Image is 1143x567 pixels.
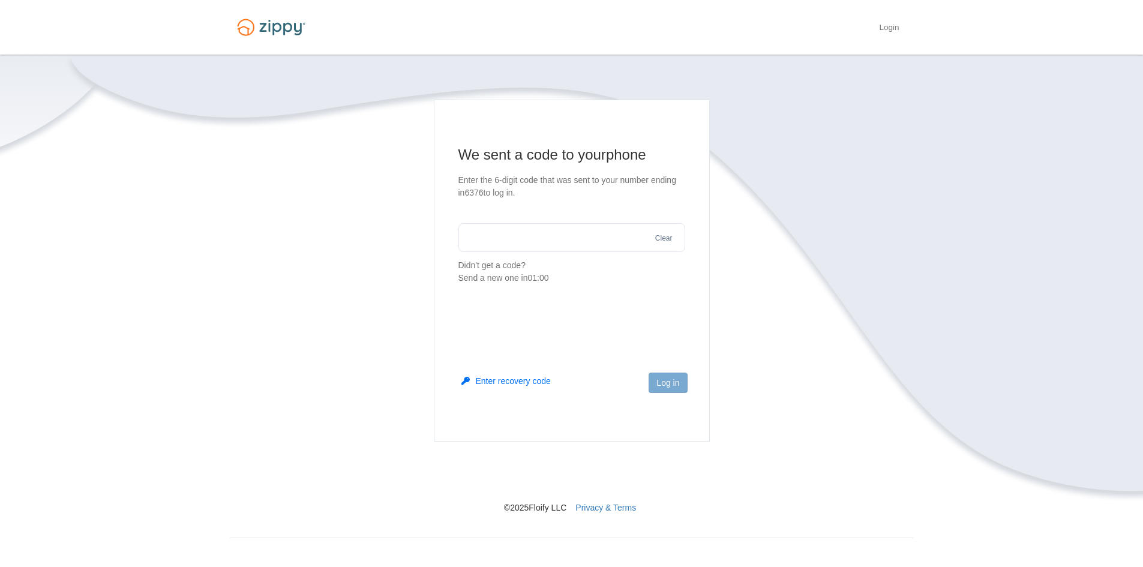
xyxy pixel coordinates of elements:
p: Didn't get a code? [458,259,685,284]
div: Send a new one in 01:00 [458,272,685,284]
nav: © 2025 Floify LLC [230,442,914,514]
a: Login [879,23,899,35]
button: Clear [652,233,676,244]
img: Logo [230,13,313,41]
button: Log in [649,373,687,393]
button: Enter recovery code [461,375,551,387]
h1: We sent a code to your phone [458,145,685,164]
a: Privacy & Terms [575,503,636,512]
p: Enter the 6-digit code that was sent to your number ending in 6376 to log in. [458,174,685,199]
